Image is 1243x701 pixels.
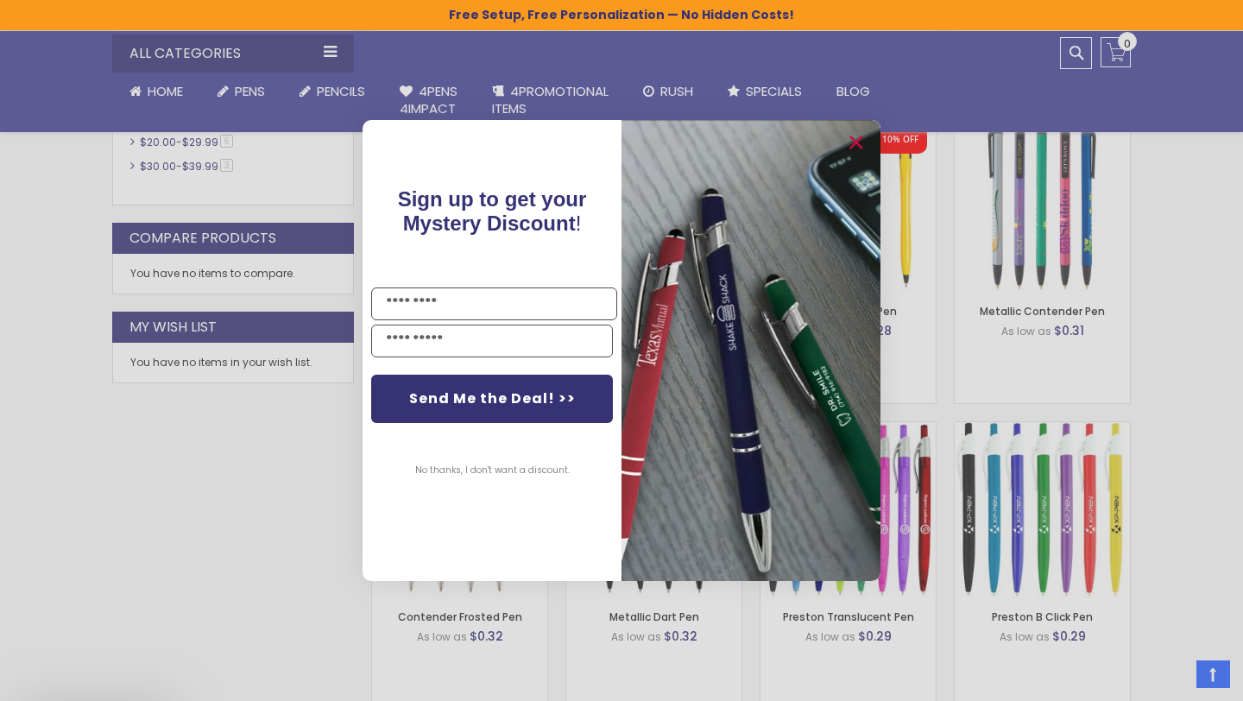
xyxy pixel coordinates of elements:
button: Close dialog [842,129,870,156]
img: pop-up-image [621,120,880,580]
span: ! [398,187,587,235]
button: Send Me the Deal! >> [371,375,613,423]
button: No thanks, I don't want a discount. [407,449,578,492]
iframe: Google Customer Reviews [1101,654,1243,701]
span: Sign up to get your Mystery Discount [398,187,587,235]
